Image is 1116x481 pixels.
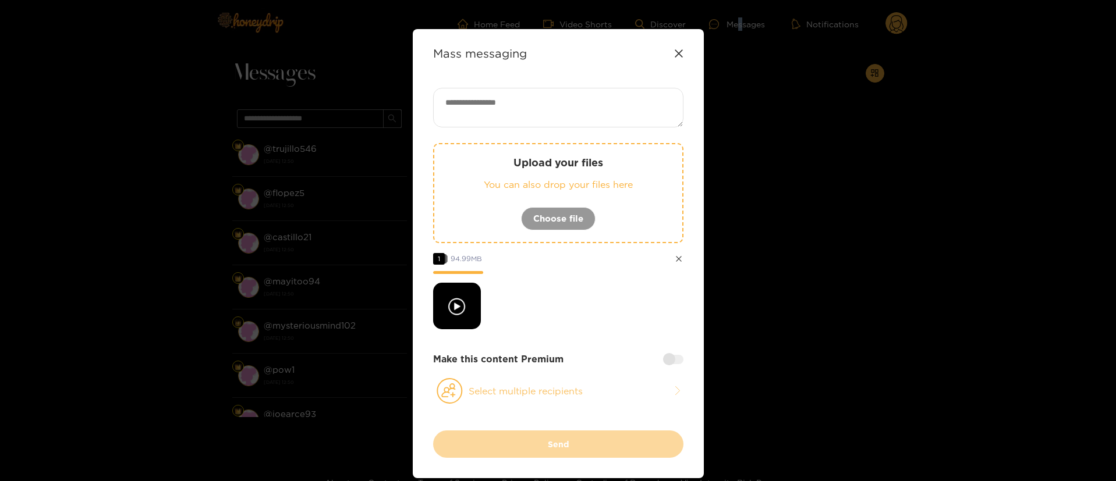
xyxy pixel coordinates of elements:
[433,253,445,265] span: 1
[433,47,527,60] strong: Mass messaging
[433,377,683,404] button: Select multiple recipients
[521,207,596,230] button: Choose file
[458,178,659,191] p: You can also drop your files here
[451,255,482,262] span: 94.99 MB
[433,352,564,366] strong: Make this content Premium
[433,430,683,458] button: Send
[458,156,659,169] p: Upload your files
